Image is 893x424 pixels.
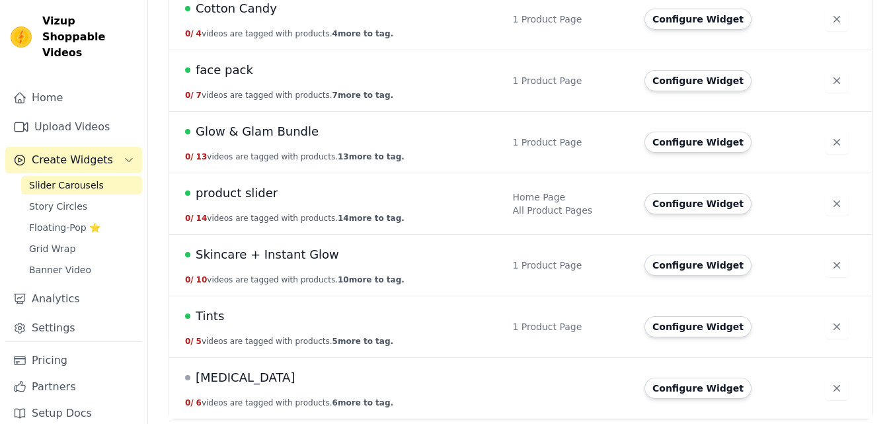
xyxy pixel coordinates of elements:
[825,69,849,93] button: Delete widget
[644,9,752,30] button: Configure Widget
[512,136,629,149] div: 1 Product Page
[825,253,849,277] button: Delete widget
[196,29,202,38] span: 4
[185,398,393,408] button: 0/ 6videos are tagged with products.6more to tag.
[825,130,849,154] button: Delete widget
[825,192,849,216] button: Delete widget
[644,132,752,153] button: Configure Widget
[21,261,142,279] a: Banner Video
[512,191,629,204] div: Home Page
[825,7,849,31] button: Delete widget
[196,152,208,161] span: 13
[185,6,190,11] span: Live Published
[196,337,202,346] span: 5
[5,85,142,111] a: Home
[196,368,295,387] span: [MEDICAL_DATA]
[5,147,142,173] button: Create Widgets
[185,336,393,347] button: 0/ 5videos are tagged with products.5more to tag.
[29,263,91,276] span: Banner Video
[196,245,339,264] span: Skincare + Instant Glow
[196,122,319,141] span: Glow & Glam Bundle
[185,90,393,101] button: 0/ 7videos are tagged with products.7more to tag.
[512,320,629,333] div: 1 Product Page
[29,221,100,234] span: Floating-Pop ⭐
[512,204,629,217] div: All Product Pages
[644,378,752,399] button: Configure Widget
[644,316,752,337] button: Configure Widget
[11,26,32,48] img: Vizup
[185,398,194,407] span: 0 /
[185,28,393,39] button: 0/ 4videos are tagged with products.4more to tag.
[21,197,142,216] a: Story Circles
[185,275,405,285] button: 0/ 10videos are tagged with products.10more to tag.
[185,337,194,346] span: 0 /
[644,193,752,214] button: Configure Widget
[338,275,405,284] span: 10 more to tag.
[5,286,142,312] a: Analytics
[5,114,142,140] a: Upload Videos
[338,214,405,223] span: 14 more to tag.
[332,398,393,407] span: 6 more to tag.
[5,347,142,374] a: Pricing
[21,218,142,237] a: Floating-Pop ⭐
[185,129,190,134] span: Live Published
[196,398,202,407] span: 6
[332,91,393,100] span: 7 more to tag.
[185,191,190,196] span: Live Published
[644,255,752,276] button: Configure Widget
[32,152,113,168] span: Create Widgets
[185,213,405,224] button: 0/ 14videos are tagged with products.14more to tag.
[338,152,405,161] span: 13 more to tag.
[185,29,194,38] span: 0 /
[512,259,629,272] div: 1 Product Page
[185,67,190,73] span: Live Published
[332,337,393,346] span: 5 more to tag.
[185,91,194,100] span: 0 /
[5,315,142,341] a: Settings
[185,375,190,380] span: Draft Status
[332,29,393,38] span: 4 more to tag.
[512,13,629,26] div: 1 Product Page
[196,275,208,284] span: 10
[29,179,104,192] span: Slider Carousels
[825,376,849,400] button: Delete widget
[825,315,849,339] button: Delete widget
[42,13,137,61] span: Vizup Shoppable Videos
[29,242,75,255] span: Grid Wrap
[644,70,752,91] button: Configure Widget
[512,74,629,87] div: 1 Product Page
[185,252,190,257] span: Live Published
[5,374,142,400] a: Partners
[21,176,142,194] a: Slider Carousels
[196,307,224,325] span: Tints
[185,152,194,161] span: 0 /
[29,200,87,213] span: Story Circles
[196,214,208,223] span: 14
[185,151,405,162] button: 0/ 13videos are tagged with products.13more to tag.
[21,239,142,258] a: Grid Wrap
[196,184,278,202] span: product slider
[185,214,194,223] span: 0 /
[185,275,194,284] span: 0 /
[185,314,190,319] span: Live Published
[196,91,202,100] span: 7
[196,61,253,79] span: face pack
